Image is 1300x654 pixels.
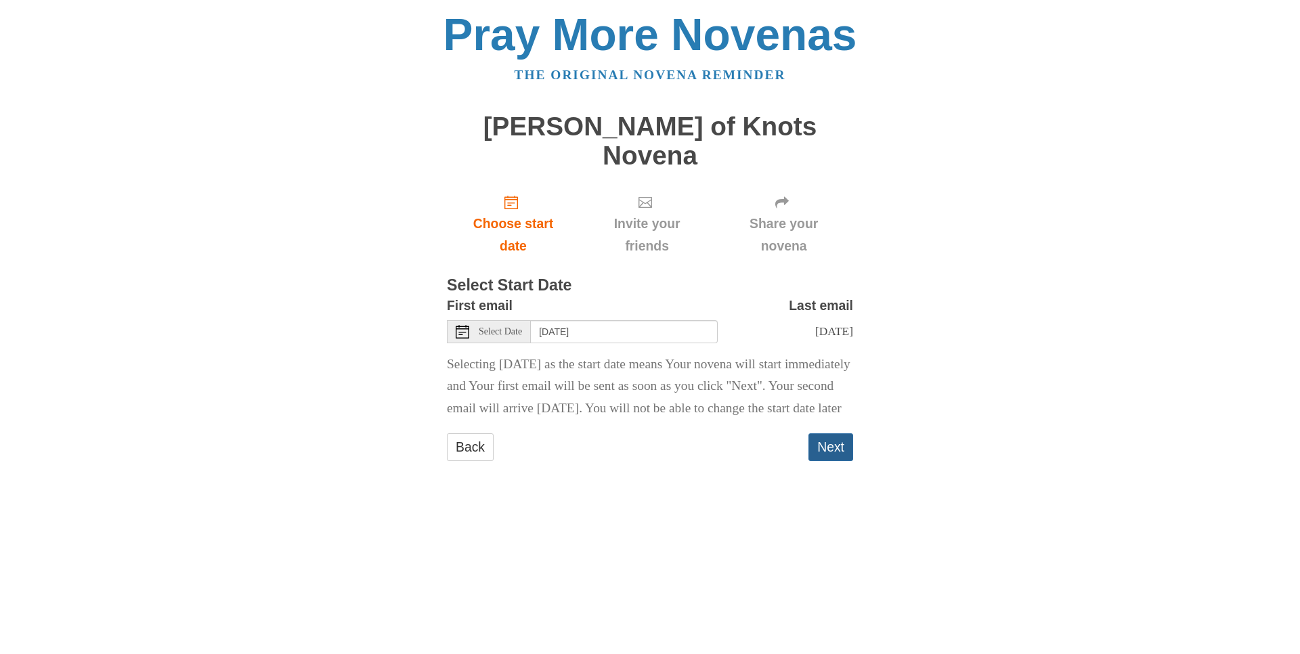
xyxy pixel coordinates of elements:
span: Invite your friends [593,213,701,257]
label: First email [447,295,513,317]
a: Choose start date [447,183,580,264]
a: The original novena reminder [515,68,786,82]
label: Last email [789,295,853,317]
input: Use the arrow keys to pick a date [531,320,718,343]
a: Back [447,433,494,461]
span: [DATE] [815,324,853,338]
h1: [PERSON_NAME] of Knots Novena [447,112,853,170]
span: Share your novena [728,213,840,257]
p: Selecting [DATE] as the start date means Your novena will start immediately and Your first email ... [447,353,853,420]
span: Choose start date [460,213,566,257]
a: Pray More Novenas [443,9,857,60]
h3: Select Start Date [447,277,853,295]
button: Next [808,433,853,461]
div: Click "Next" to confirm your start date first. [580,183,714,264]
div: Click "Next" to confirm your start date first. [714,183,853,264]
span: Select Date [479,327,522,336]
